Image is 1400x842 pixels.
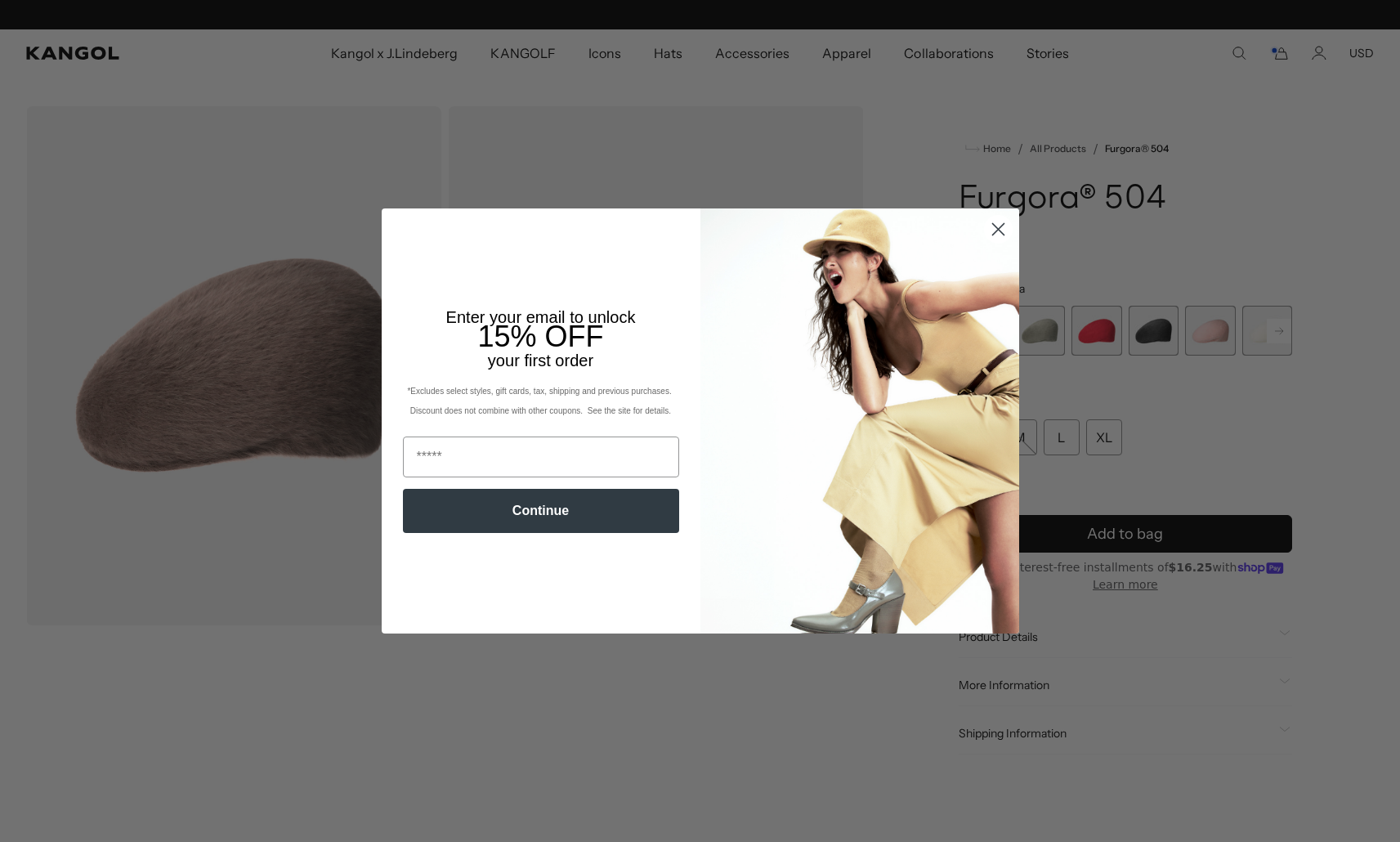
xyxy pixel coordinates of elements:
img: 93be19ad-e773-4382-80b9-c9d740c9197f.jpeg [700,208,1019,634]
span: your first order [488,352,593,369]
button: Close dialog [984,215,1013,244]
span: 15% OFF [477,320,603,353]
button: Continue [403,489,679,533]
input: Email [403,437,679,477]
span: *Excludes select styles, gift cards, tax, shipping and previous purchases. Discount does not comb... [407,387,673,415]
span: Enter your email to unlock [446,308,636,326]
